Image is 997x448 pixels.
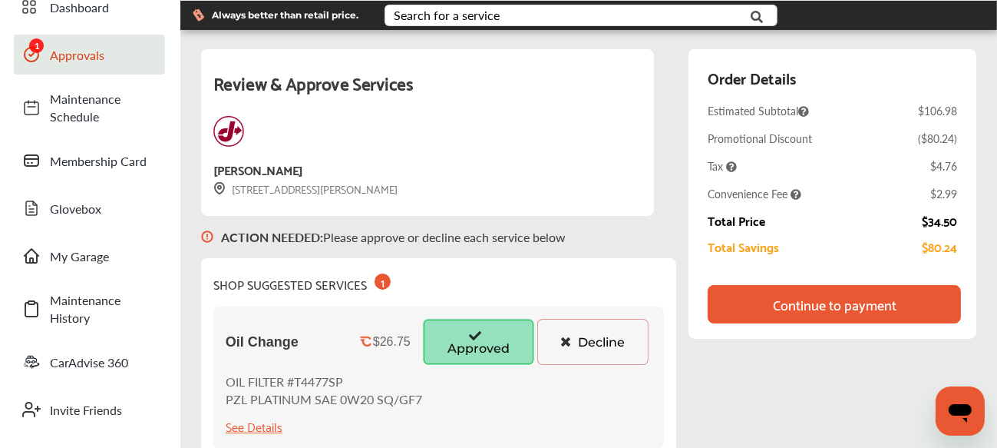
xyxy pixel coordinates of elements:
[708,186,801,201] span: Convenience Fee
[50,200,157,217] span: Glovebox
[50,247,157,265] span: My Garage
[50,291,157,327] span: Maintenance History
[14,141,165,181] a: Membership Card
[226,373,422,390] p: OIL FILTER #T4477SP
[930,158,957,174] div: $4.76
[918,131,957,146] div: ( $80.24 )
[193,8,204,22] img: dollor_label_vector.a70140d1.svg
[201,216,213,258] img: svg+xml;base64,PHN2ZyB3aWR0aD0iMTYiIGhlaWdodD0iMTciIHZpZXdCb3g9IjAgMCAxNiAxNyIgZmlsbD0ibm9uZSIgeG...
[773,297,896,312] div: Continue to payment
[213,182,226,195] img: svg+xml;base64,PHN2ZyB3aWR0aD0iMTYiIGhlaWdodD0iMTciIHZpZXdCb3g9IjAgMCAxNiAxNyIgZmlsbD0ibm9uZSIgeG...
[375,274,391,290] div: 1
[221,228,323,246] b: ACTION NEEDED :
[50,353,157,371] span: CarAdvise 360
[50,90,157,125] span: Maintenance Schedule
[708,65,796,91] div: Order Details
[50,401,157,419] span: Invite Friends
[226,334,299,350] span: Oil Change
[213,180,398,197] div: [STREET_ADDRESS][PERSON_NAME]
[14,82,165,133] a: Maintenance Schedule
[918,103,957,118] div: $106.98
[930,186,957,201] div: $2.99
[373,335,411,349] div: $26.75
[922,214,957,227] div: $34.50
[14,284,165,334] a: Maintenance History
[708,158,737,174] span: Tax
[50,152,157,170] span: Membership Card
[394,9,500,22] div: Search for a service
[423,319,534,365] button: Approved
[213,68,642,116] div: Review & Approve Services
[922,240,957,254] div: $80.24
[212,11,358,20] span: Always better than retail price.
[708,240,779,254] div: Total Savings
[213,159,303,180] div: [PERSON_NAME]
[226,390,422,408] p: PZL PLATINUM SAE 0W20 SQ/GF7
[50,46,157,64] span: Approvals
[14,390,165,430] a: Invite Friends
[708,214,765,227] div: Total Price
[537,319,649,365] button: Decline
[213,270,391,294] div: SHOP SUGGESTED SERVICES
[14,342,165,382] a: CarAdvise 360
[708,103,809,118] span: Estimated Subtotal
[936,387,985,436] iframe: Button to launch messaging window
[226,416,282,436] div: See Details
[14,188,165,228] a: Glovebox
[14,35,165,75] a: Approvals
[221,228,566,246] p: Please approve or decline each service below
[14,236,165,276] a: My Garage
[213,116,244,147] img: logo-jiffylube.png
[708,131,812,146] div: Promotional Discount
